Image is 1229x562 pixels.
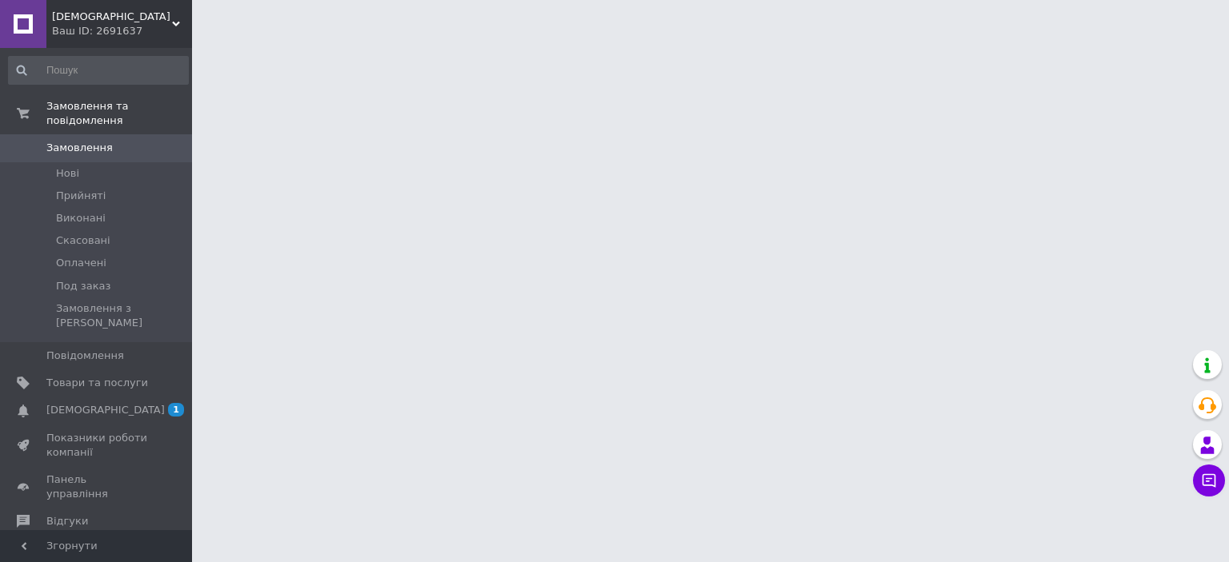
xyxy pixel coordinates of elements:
[8,56,189,85] input: Пошук
[56,301,187,330] span: Замовлення з [PERSON_NAME]
[56,279,110,293] span: Под заказ
[46,514,88,528] span: Відгуки
[56,166,79,181] span: Нові
[46,403,165,417] span: [DEMOGRAPHIC_DATA]
[168,403,184,417] span: 1
[46,376,148,390] span: Товари та послуги
[46,472,148,501] span: Панель управління
[56,233,110,248] span: Скасовані
[46,141,113,155] span: Замовлення
[56,189,106,203] span: Прийняті
[52,24,192,38] div: Ваш ID: 2691637
[52,10,172,24] span: Samsara
[46,99,192,128] span: Замовлення та повідомлення
[56,211,106,225] span: Виконані
[46,349,124,363] span: Повідомлення
[1193,464,1225,496] button: Чат з покупцем
[56,256,106,270] span: Оплачені
[46,431,148,460] span: Показники роботи компанії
